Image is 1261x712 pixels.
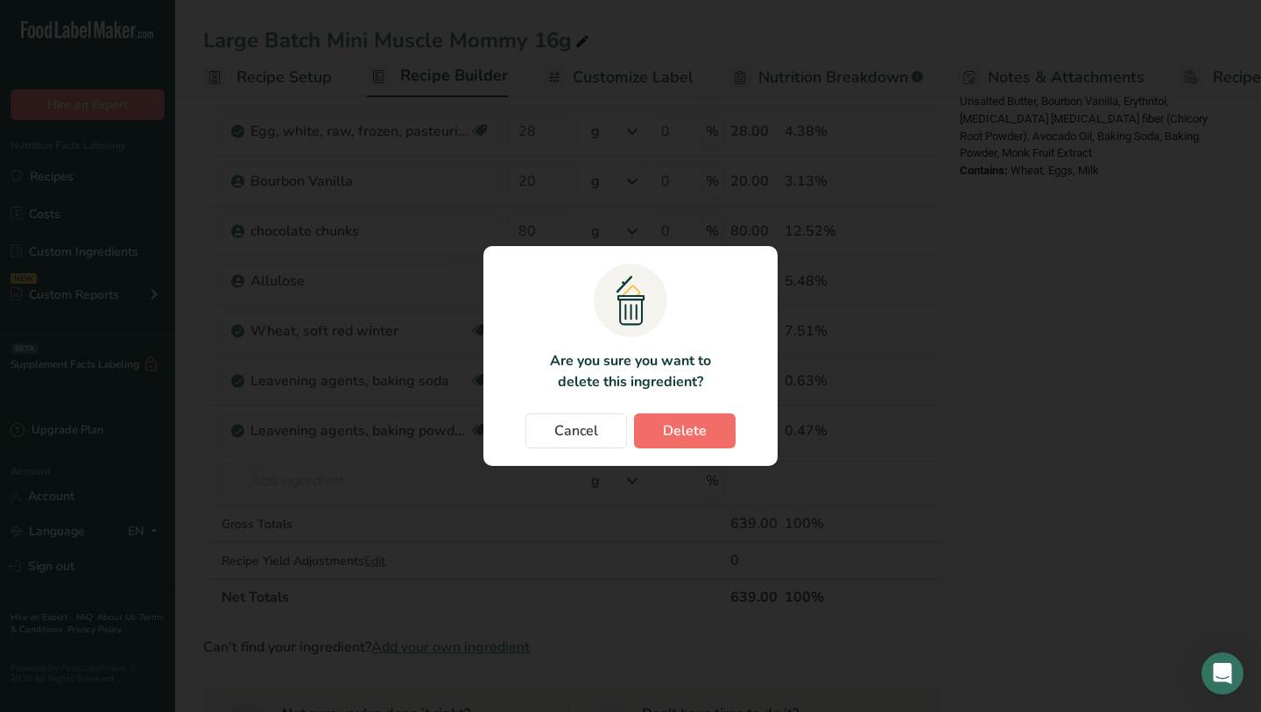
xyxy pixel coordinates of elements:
button: Delete [634,413,736,448]
div: Open Intercom Messenger [1201,652,1243,694]
span: Cancel [554,420,598,441]
p: Are you sure you want to delete this ingredient? [539,350,721,392]
button: Cancel [525,413,627,448]
span: Delete [663,420,707,441]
